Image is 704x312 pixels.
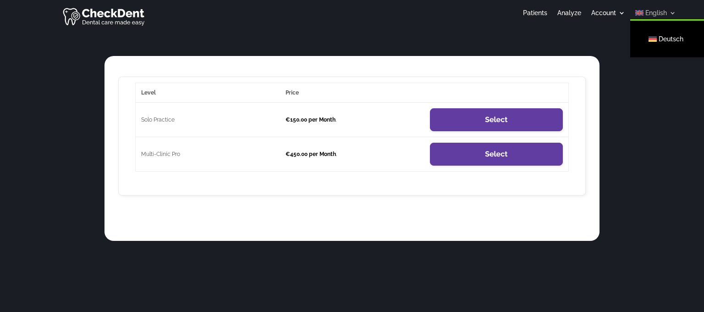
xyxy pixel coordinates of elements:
a: Account [591,10,625,20]
th: Level [136,83,280,103]
span: English [645,10,667,16]
img: Checkdent Logo [63,6,146,27]
a: Select the Multi-Clinic Pro subscription level [430,143,563,166]
th: Multi-Clinic Pro [136,137,280,172]
p: . [286,116,419,124]
th: Solo Practice [136,103,280,137]
span: Deutsch [659,33,683,45]
a: Select the Solo Practice subscription level [430,108,563,131]
a: Patients [523,10,547,20]
strong: €450.00 per Month [286,151,336,157]
th: Price [280,83,424,103]
a: Analyze [557,10,581,20]
a: English [635,10,676,20]
strong: €150.00 per Month [286,117,335,123]
p: . [286,150,419,158]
